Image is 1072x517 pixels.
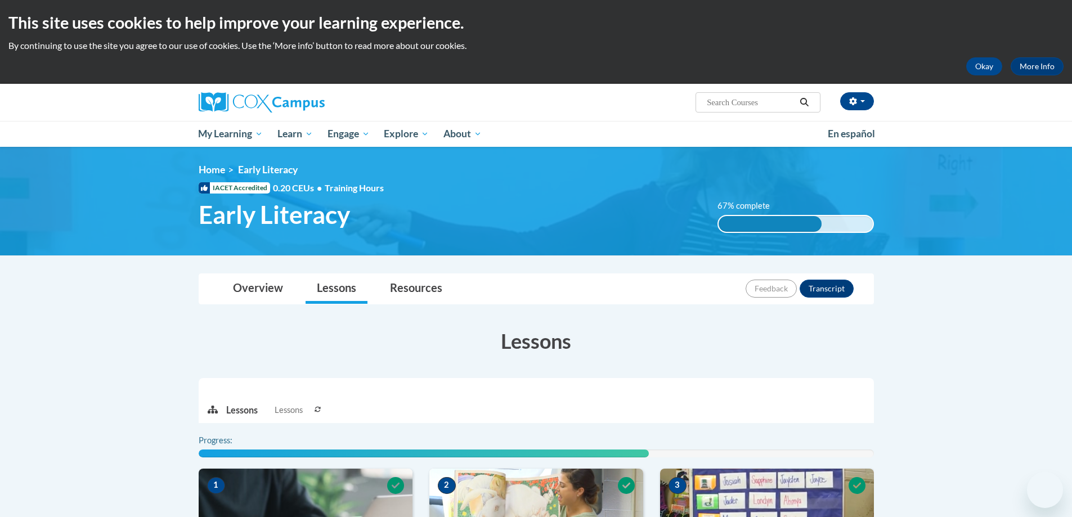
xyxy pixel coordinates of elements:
[966,57,1002,75] button: Okay
[436,121,489,147] a: About
[191,121,271,147] a: My Learning
[199,182,270,194] span: IACET Accredited
[438,477,456,494] span: 2
[800,280,854,298] button: Transcript
[207,477,225,494] span: 1
[182,121,891,147] div: Main menu
[199,434,263,447] label: Progress:
[840,92,874,110] button: Account Settings
[8,11,1064,34] h2: This site uses cookies to help improve your learning experience.
[820,122,882,146] a: En español
[796,96,813,109] button: Search
[1011,57,1064,75] a: More Info
[273,182,325,194] span: 0.20 CEUs
[226,404,258,416] p: Lessons
[443,127,482,141] span: About
[719,216,822,232] div: 67% complete
[8,39,1064,52] p: By continuing to use the site you agree to our use of cookies. Use the ‘More info’ button to read...
[379,274,454,304] a: Resources
[275,404,303,416] span: Lessons
[270,121,320,147] a: Learn
[746,280,797,298] button: Feedback
[238,164,298,176] span: Early Literacy
[198,127,263,141] span: My Learning
[199,327,874,355] h3: Lessons
[1027,472,1063,508] iframe: Button to launch messaging window
[669,477,687,494] span: 3
[222,274,294,304] a: Overview
[199,92,325,113] img: Cox Campus
[384,127,429,141] span: Explore
[320,121,377,147] a: Engage
[828,128,875,140] span: En español
[376,121,436,147] a: Explore
[706,96,796,109] input: Search Courses
[317,182,322,193] span: •
[277,127,313,141] span: Learn
[199,200,350,230] span: Early Literacy
[199,92,412,113] a: Cox Campus
[325,182,384,193] span: Training Hours
[199,164,225,176] a: Home
[717,200,782,212] label: 67% complete
[306,274,367,304] a: Lessons
[328,127,370,141] span: Engage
